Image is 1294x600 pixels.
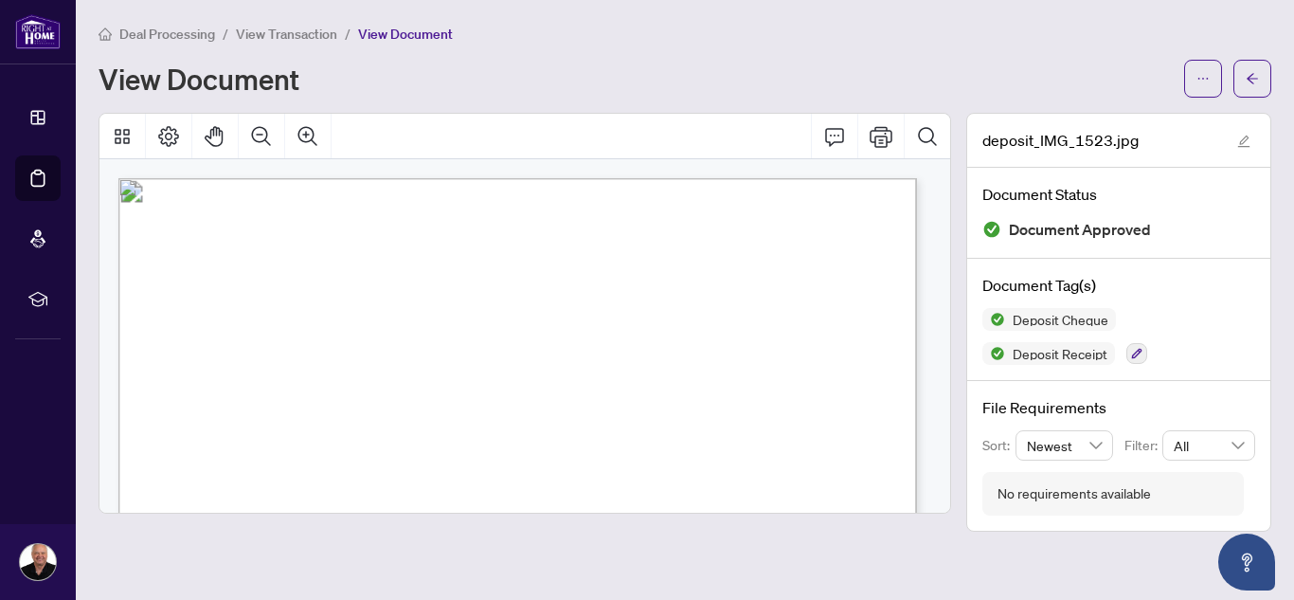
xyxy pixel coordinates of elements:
h4: File Requirements [982,396,1255,419]
button: Open asap [1218,534,1275,591]
span: Deposit Cheque [1005,313,1116,326]
h4: Document Tag(s) [982,274,1255,297]
li: / [223,23,228,45]
div: No requirements available [997,483,1151,504]
span: ellipsis [1196,72,1210,85]
li: / [345,23,350,45]
span: home [99,27,112,41]
span: Deposit Receipt [1005,347,1115,360]
span: View Document [358,26,453,43]
h4: Document Status [982,183,1255,206]
p: Sort: [982,435,1015,456]
img: Status Icon [982,342,1005,365]
p: Filter: [1124,435,1162,456]
img: Document Status [982,220,1001,239]
span: Document Approved [1009,217,1151,243]
span: edit [1237,135,1250,148]
span: All [1174,431,1244,460]
span: Deal Processing [119,26,215,43]
span: arrow-left [1246,72,1259,85]
span: View Transaction [236,26,337,43]
h1: View Document [99,64,299,94]
span: Newest [1027,431,1103,460]
span: deposit_IMG_1523.jpg [982,129,1139,152]
img: Profile Icon [20,544,56,580]
img: Status Icon [982,308,1005,331]
img: logo [15,14,61,49]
